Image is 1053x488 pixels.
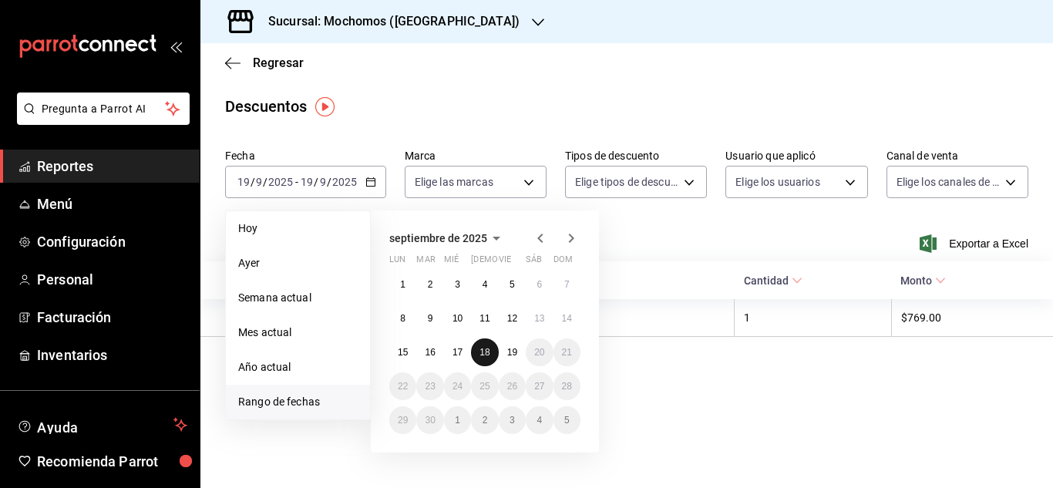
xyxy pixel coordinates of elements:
button: 18 de septiembre de 2025 [471,338,498,366]
span: Hoy [238,220,358,237]
label: Canal de venta [886,150,1028,161]
span: / [327,176,331,188]
span: Elige los usuarios [735,174,819,190]
span: Año actual [238,359,358,375]
abbr: miércoles [444,254,459,271]
abbr: 13 de septiembre de 2025 [534,313,544,324]
button: Pregunta a Parrot AI [17,93,190,125]
abbr: 30 de septiembre de 2025 [425,415,435,426]
button: septiembre de 2025 [389,229,506,247]
abbr: 24 de septiembre de 2025 [452,381,463,392]
button: 2 de septiembre de 2025 [416,271,443,298]
label: Usuario que aplicó [725,150,867,161]
abbr: 4 de septiembre de 2025 [483,279,488,290]
input: -- [237,176,251,188]
span: Ayuda [37,416,167,434]
span: Semana actual [238,290,358,306]
th: $769.00 [891,299,1053,337]
span: Configuración [37,231,187,252]
button: 29 de septiembre de 2025 [389,406,416,434]
abbr: martes [416,254,435,271]
abbr: 15 de septiembre de 2025 [398,347,408,358]
th: 1 [735,299,892,337]
button: 27 de septiembre de 2025 [526,372,553,400]
button: Tooltip marker [315,97,335,116]
button: open_drawer_menu [170,40,182,52]
span: Recomienda Parrot [37,451,187,472]
a: Pregunta a Parrot AI [11,112,190,128]
abbr: 26 de septiembre de 2025 [507,381,517,392]
span: / [314,176,318,188]
button: 4 de octubre de 2025 [526,406,553,434]
abbr: 2 de octubre de 2025 [483,415,488,426]
button: 15 de septiembre de 2025 [389,338,416,366]
span: Regresar [253,56,304,70]
span: / [251,176,255,188]
button: 12 de septiembre de 2025 [499,305,526,332]
button: 6 de septiembre de 2025 [526,271,553,298]
button: 3 de octubre de 2025 [499,406,526,434]
button: 5 de octubre de 2025 [553,406,580,434]
abbr: 1 de septiembre de 2025 [400,279,405,290]
button: 21 de septiembre de 2025 [553,338,580,366]
abbr: 6 de septiembre de 2025 [537,279,542,290]
span: Elige las marcas [415,174,493,190]
abbr: 5 de octubre de 2025 [564,415,570,426]
abbr: jueves [471,254,562,271]
abbr: sábado [526,254,542,271]
span: Elige tipos de descuento [575,174,678,190]
div: Descuentos [225,95,307,118]
input: ---- [267,176,294,188]
button: Regresar [225,56,304,70]
button: 24 de septiembre de 2025 [444,372,471,400]
abbr: 3 de septiembre de 2025 [455,279,460,290]
abbr: 23 de septiembre de 2025 [425,381,435,392]
button: 9 de septiembre de 2025 [416,305,443,332]
span: Cantidad [744,274,802,287]
abbr: 29 de septiembre de 2025 [398,415,408,426]
span: Rango de fechas [238,394,358,410]
span: Inventarios [37,345,187,365]
h3: Sucursal: Mochomos ([GEOGRAPHIC_DATA]) [256,12,520,31]
button: 2 de octubre de 2025 [471,406,498,434]
button: 10 de septiembre de 2025 [444,305,471,332]
abbr: 25 de septiembre de 2025 [479,381,489,392]
abbr: 1 de octubre de 2025 [455,415,460,426]
abbr: 4 de octubre de 2025 [537,415,542,426]
abbr: 28 de septiembre de 2025 [562,381,572,392]
button: 22 de septiembre de 2025 [389,372,416,400]
button: 16 de septiembre de 2025 [416,338,443,366]
button: 23 de septiembre de 2025 [416,372,443,400]
abbr: 3 de octubre de 2025 [510,415,515,426]
abbr: viernes [499,254,511,271]
span: Pregunta a Parrot AI [42,101,166,117]
button: 19 de septiembre de 2025 [499,338,526,366]
button: 17 de septiembre de 2025 [444,338,471,366]
button: 8 de septiembre de 2025 [389,305,416,332]
th: [PERSON_NAME] [200,299,483,337]
label: Marca [405,150,547,161]
abbr: 16 de septiembre de 2025 [425,347,435,358]
abbr: domingo [553,254,573,271]
button: 4 de septiembre de 2025 [471,271,498,298]
label: Tipos de descuento [565,150,707,161]
button: 1 de octubre de 2025 [444,406,471,434]
span: Facturación [37,307,187,328]
input: ---- [331,176,358,188]
button: Exportar a Excel [923,234,1028,253]
button: 20 de septiembre de 2025 [526,338,553,366]
abbr: 27 de septiembre de 2025 [534,381,544,392]
abbr: 20 de septiembre de 2025 [534,347,544,358]
button: 30 de septiembre de 2025 [416,406,443,434]
input: -- [319,176,327,188]
abbr: lunes [389,254,405,271]
abbr: 8 de septiembre de 2025 [400,313,405,324]
span: Monto [900,274,946,287]
button: 5 de septiembre de 2025 [499,271,526,298]
span: Elige los canales de venta [897,174,1000,190]
span: Personal [37,269,187,290]
label: Fecha [225,150,386,161]
span: Mes actual [238,325,358,341]
button: 26 de septiembre de 2025 [499,372,526,400]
